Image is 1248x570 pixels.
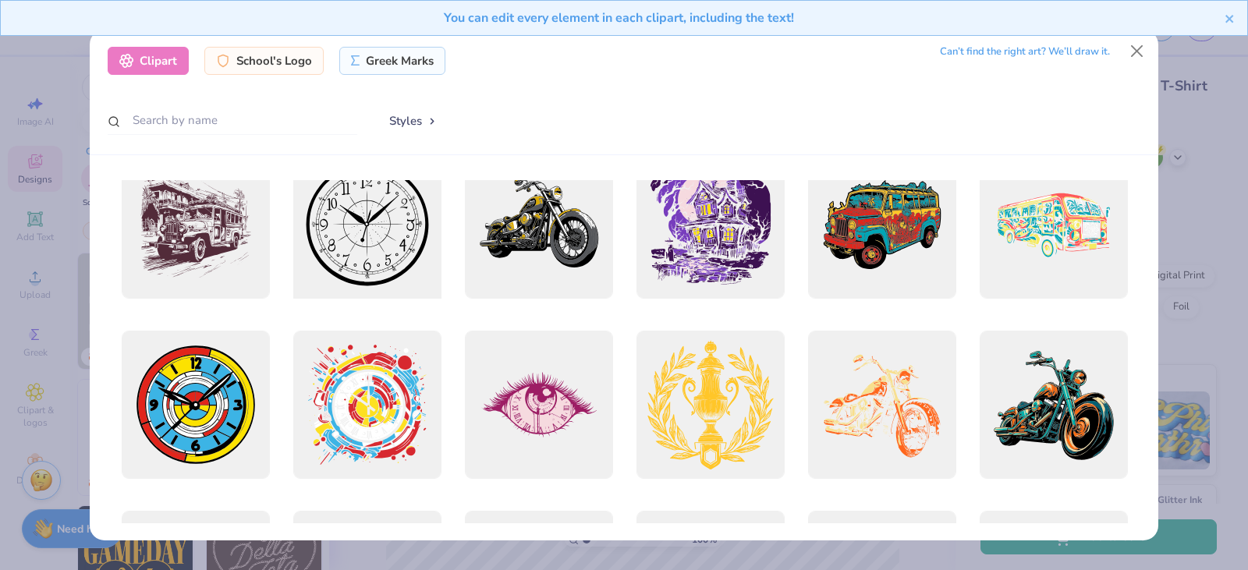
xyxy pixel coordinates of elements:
[108,106,357,135] input: Search by name
[204,47,324,75] div: School's Logo
[339,47,446,75] div: Greek Marks
[940,38,1110,65] div: Can’t find the right art? We’ll draw it.
[108,47,189,75] div: Clipart
[12,9,1225,27] div: You can edit every element in each clipart, including the text!
[373,106,454,136] button: Styles
[1122,36,1152,65] button: Close
[1225,9,1236,27] button: close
